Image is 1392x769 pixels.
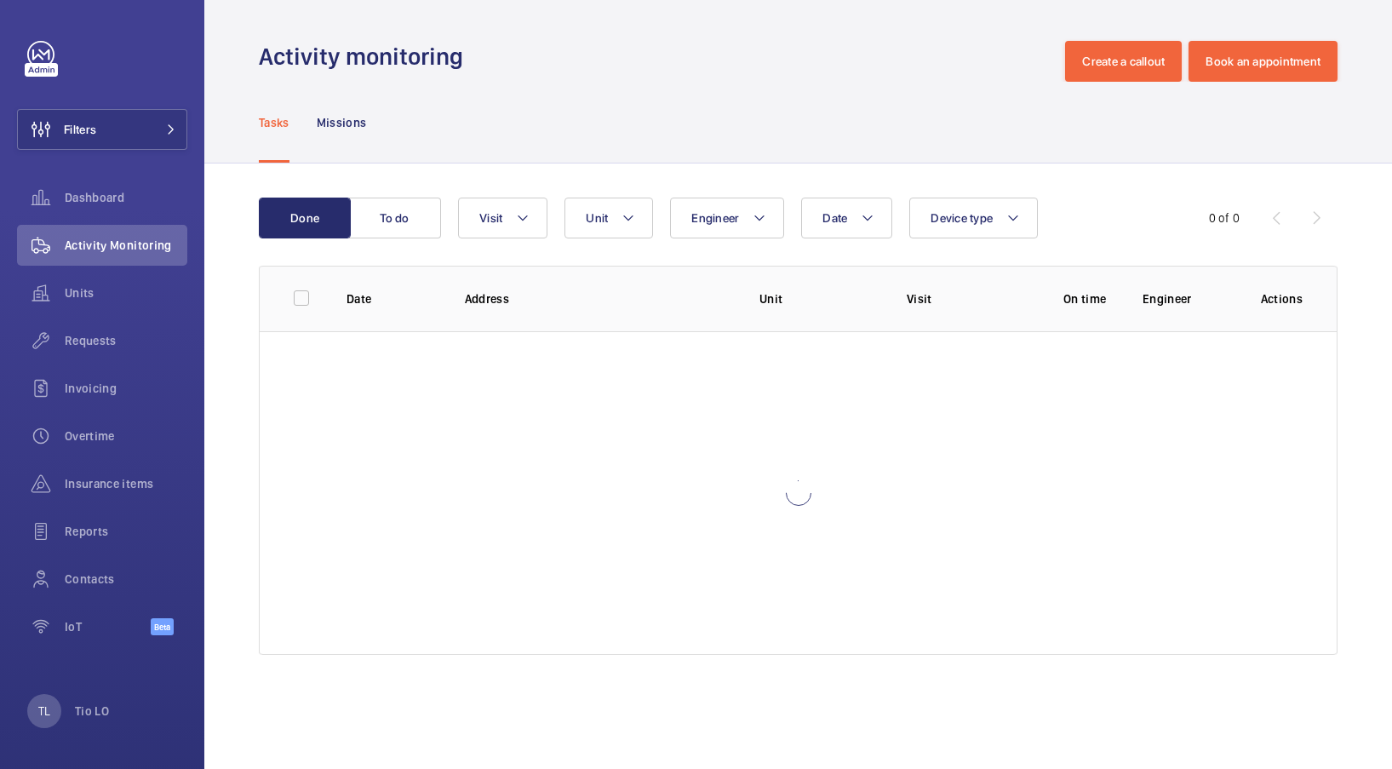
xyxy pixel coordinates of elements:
[564,198,653,238] button: Unit
[907,290,1027,307] p: Visit
[1261,290,1303,307] p: Actions
[38,703,50,720] p: TL
[65,475,187,492] span: Insurance items
[65,380,187,397] span: Invoicing
[1189,41,1338,82] button: Book an appointment
[586,211,608,225] span: Unit
[65,237,187,254] span: Activity Monitoring
[759,290,879,307] p: Unit
[1143,290,1234,307] p: Engineer
[465,290,732,307] p: Address
[349,198,441,238] button: To do
[259,114,289,131] p: Tasks
[65,618,151,635] span: IoT
[259,41,473,72] h1: Activity monitoring
[151,618,174,635] span: Beta
[65,571,187,588] span: Contacts
[65,332,187,349] span: Requests
[1209,209,1240,227] div: 0 of 0
[1054,290,1115,307] p: On time
[822,211,847,225] span: Date
[64,121,96,138] span: Filters
[65,284,187,301] span: Units
[801,198,892,238] button: Date
[691,211,739,225] span: Engineer
[931,211,993,225] span: Device type
[75,703,109,720] p: Tio LO
[17,109,187,150] button: Filters
[317,114,367,131] p: Missions
[65,189,187,206] span: Dashboard
[458,198,547,238] button: Visit
[909,198,1038,238] button: Device type
[670,198,784,238] button: Engineer
[259,198,351,238] button: Done
[65,523,187,540] span: Reports
[65,428,187,445] span: Overtime
[347,290,438,307] p: Date
[479,211,502,225] span: Visit
[1065,41,1182,82] button: Create a callout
